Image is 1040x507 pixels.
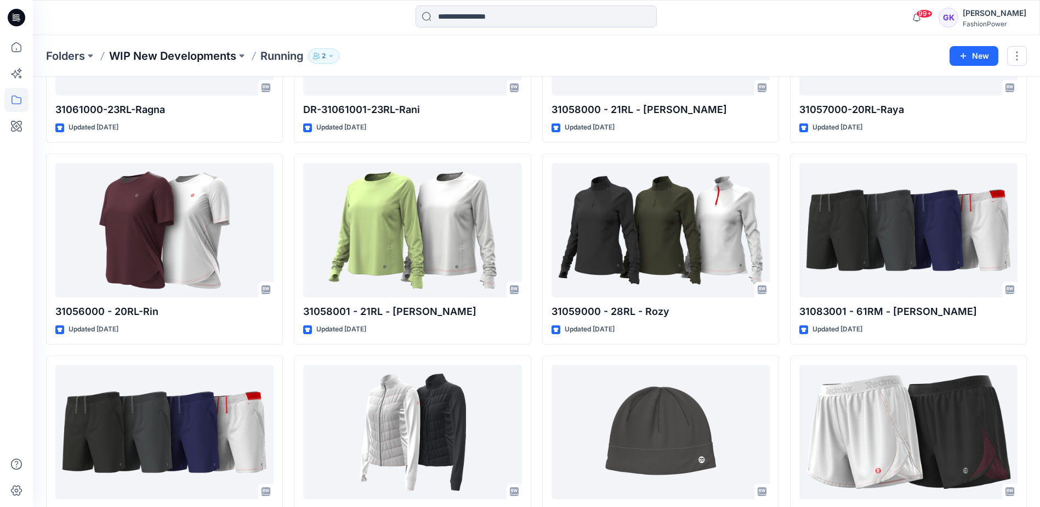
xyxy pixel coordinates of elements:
a: 31058001 - 21RL - Ravita [303,163,521,297]
a: 31059000 - 28RL - Rozy [552,163,770,297]
p: 31083001 - 61RM - [PERSON_NAME] [799,304,1018,319]
div: [PERSON_NAME] [963,7,1026,20]
p: Updated [DATE] [69,324,118,335]
p: Updated [DATE] [565,122,615,133]
p: Updated [DATE] [69,122,118,133]
p: 31058001 - 21RL - [PERSON_NAME] [303,304,521,319]
p: Running [260,48,304,64]
span: 99+ [916,9,933,18]
button: 2 [308,48,339,64]
p: 31056000 - 20RL-Rin [55,304,274,319]
p: 31058000 - 21RL - [PERSON_NAME] [552,102,770,117]
a: 31056000 - 20RL-Rin [55,163,274,297]
p: 31059000 - 28RL - Rozy [552,304,770,319]
p: Updated [DATE] [812,324,862,335]
p: 2 [322,50,326,62]
p: 31061000-23RL-Ragna [55,102,274,117]
button: New [950,46,998,66]
p: 31057000-20RL-Raya [799,102,1018,117]
a: Folders [46,48,85,64]
a: 31074000-90RM-Reg [552,365,770,499]
p: Updated [DATE] [316,122,366,133]
a: 31063000-61RL-Raisa [799,365,1018,499]
a: 31083000 - 61RM - Ross [55,365,274,499]
div: GK [939,8,958,27]
a: 31083001 - 61RM - Ross [799,163,1018,297]
p: Updated [DATE] [316,324,366,335]
a: 30932000-84OL-Nemo [303,365,521,499]
p: DR-31061001-23RL-Rani [303,102,521,117]
p: Updated [DATE] [812,122,862,133]
div: FashionPower [963,20,1026,28]
a: WIP New Developments [109,48,236,64]
p: Updated [DATE] [565,324,615,335]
